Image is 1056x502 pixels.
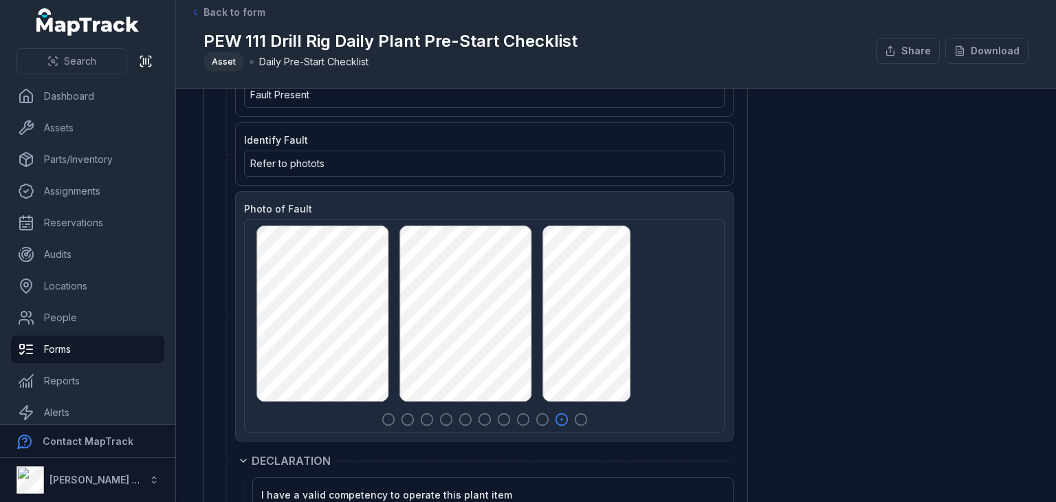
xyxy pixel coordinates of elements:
[11,367,164,395] a: Reports
[11,146,164,173] a: Parts/Inventory
[11,209,164,237] a: Reservations
[250,157,324,169] span: Refer to photots
[250,89,309,100] span: Fault Present
[11,241,164,268] a: Audits
[11,114,164,142] a: Assets
[252,452,331,469] span: DECLARATION
[11,83,164,110] a: Dashboard
[244,203,312,215] span: Photo of Fault
[64,54,96,68] span: Search
[11,177,164,205] a: Assignments
[16,48,127,74] button: Search
[876,38,940,64] button: Share
[945,38,1028,64] button: Download
[259,55,368,69] span: Daily Pre-Start Checklist
[261,489,512,501] span: I have a valid competency to operate this plant item
[203,52,244,72] div: Asset
[11,336,164,363] a: Forms
[43,435,133,447] strong: Contact MapTrack
[190,6,265,19] a: Back to form
[11,399,164,426] a: Alerts
[244,134,308,146] span: Identify Fault
[11,304,164,331] a: People
[36,8,140,36] a: MapTrack
[203,30,577,52] h1: PEW 111 Drill Rig Daily Plant Pre-Start Checklist
[203,6,265,19] span: Back to form
[49,474,162,485] strong: [PERSON_NAME] Group
[11,272,164,300] a: Locations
